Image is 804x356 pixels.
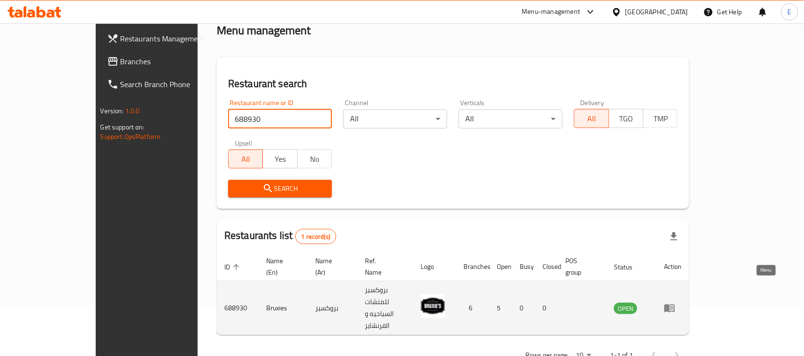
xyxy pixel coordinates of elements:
a: Search Branch Phone [100,73,230,96]
span: Yes [267,152,293,166]
a: Branches [100,50,230,73]
button: TGO [609,109,643,128]
a: Support.OpsPlatform [100,130,161,143]
span: 1 record(s) [296,232,336,241]
th: Open [490,252,513,281]
span: All [232,152,259,166]
td: 5 [490,281,513,335]
span: All [578,112,605,126]
span: Name (Ar) [316,255,346,278]
div: Export file [663,225,685,248]
th: Closed [535,252,558,281]
td: بروكسيز للمنشات السياحيه و الفرنشايز [357,281,413,335]
span: Ref. Name [365,255,402,278]
h2: Restaurant search [228,77,678,91]
th: Branches [456,252,490,281]
table: enhanced table [217,252,689,335]
th: Logo [413,252,456,281]
button: All [228,149,263,168]
button: TMP [643,109,678,128]
span: Version: [100,105,124,117]
span: OPEN [614,303,637,314]
span: Status [614,261,645,273]
th: Busy [513,252,535,281]
span: ID [224,261,242,273]
div: Total records count [295,229,337,244]
th: Action [656,252,689,281]
img: Bruxies [421,294,445,318]
span: Restaurants Management [121,33,222,44]
span: No [301,152,328,166]
span: TGO [613,112,640,126]
button: Search [228,180,332,198]
span: Get support on: [100,121,144,133]
span: E [788,7,792,17]
h2: Restaurants list [224,228,336,244]
td: 6 [456,281,490,335]
button: All [574,109,609,128]
div: All [459,109,563,129]
div: Menu-management [522,6,581,18]
td: 688930 [217,281,259,335]
button: Yes [262,149,297,168]
span: Search [236,183,324,195]
td: 0 [535,281,558,335]
a: Restaurants Management [100,27,230,50]
label: Delivery [581,99,604,106]
td: 0 [513,281,535,335]
input: Search for restaurant name or ID.. [228,109,332,129]
label: Upsell [235,140,252,147]
span: POS group [566,255,595,278]
button: No [297,149,332,168]
div: [GEOGRAPHIC_DATA] [625,7,688,17]
td: Bruxies [259,281,308,335]
span: Search Branch Phone [121,79,222,90]
h2: Menu management [217,23,311,38]
td: بروكسيز [308,281,357,335]
div: All [343,109,447,129]
span: 1.0.0 [125,105,140,117]
span: Branches [121,56,222,67]
span: Name (En) [266,255,297,278]
span: TMP [647,112,674,126]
